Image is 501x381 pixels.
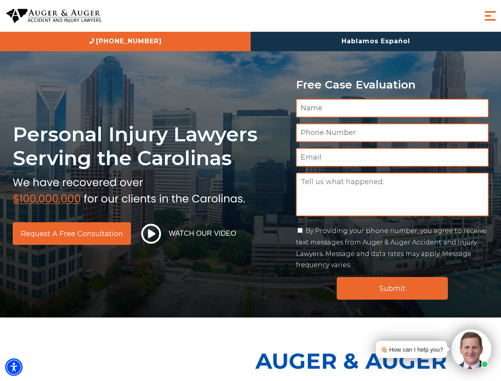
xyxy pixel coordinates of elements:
[337,277,448,300] input: Submit
[482,8,498,24] button: Menu
[255,341,497,381] p: Auger & Auger
[380,344,443,355] div: 👋🏼 How can I help you?
[139,223,239,244] button: Watch Our Video
[296,148,489,167] input: Email
[296,227,487,269] label: By Providing your phone number, you agree to receive text messages from Auger & Auger Accident an...
[296,99,489,117] input: Name
[13,222,131,245] a: Request a Free Consultation
[296,79,489,91] p: Free Case Evaluation
[13,122,286,170] h1: Personal Injury Lawyers Serving the Carolinas
[296,123,489,142] input: Phone Number
[451,329,491,369] img: Intaker widget Avatar
[13,174,245,204] img: sub text
[5,358,23,376] div: Accessibility Menu
[21,230,123,237] span: Request a Free Consultation
[6,9,101,23] img: Auger & Auger Accident and Injury Lawyers Logo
